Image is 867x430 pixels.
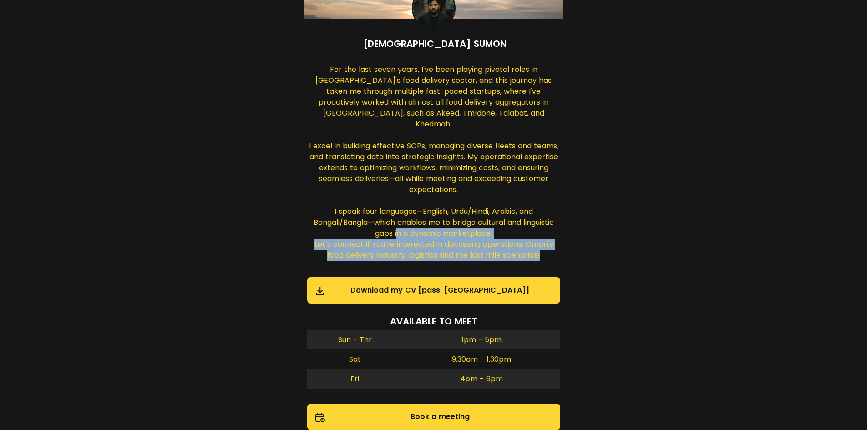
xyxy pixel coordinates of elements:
[307,404,560,430] a: Book a meeting
[307,314,560,330] div: Available to meet
[403,330,560,349] td: 1pm - 5pm
[307,349,403,369] td: Sat
[307,64,560,263] div: For the last seven years, I've been playing pivotal roles in [GEOGRAPHIC_DATA]'s food delivery se...
[403,349,560,369] td: 9.30am - 1.30pm
[307,330,403,349] td: Sun - Thr
[314,411,557,422] span: Book a meeting
[363,37,507,51] h1: [DEMOGRAPHIC_DATA] Sumon
[307,369,403,389] td: Fri
[403,369,560,389] td: 4pm - 6pm
[307,277,560,304] a: Download my CV [pass: [GEOGRAPHIC_DATA]]
[314,285,557,296] span: Download my CV [pass: [GEOGRAPHIC_DATA]]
